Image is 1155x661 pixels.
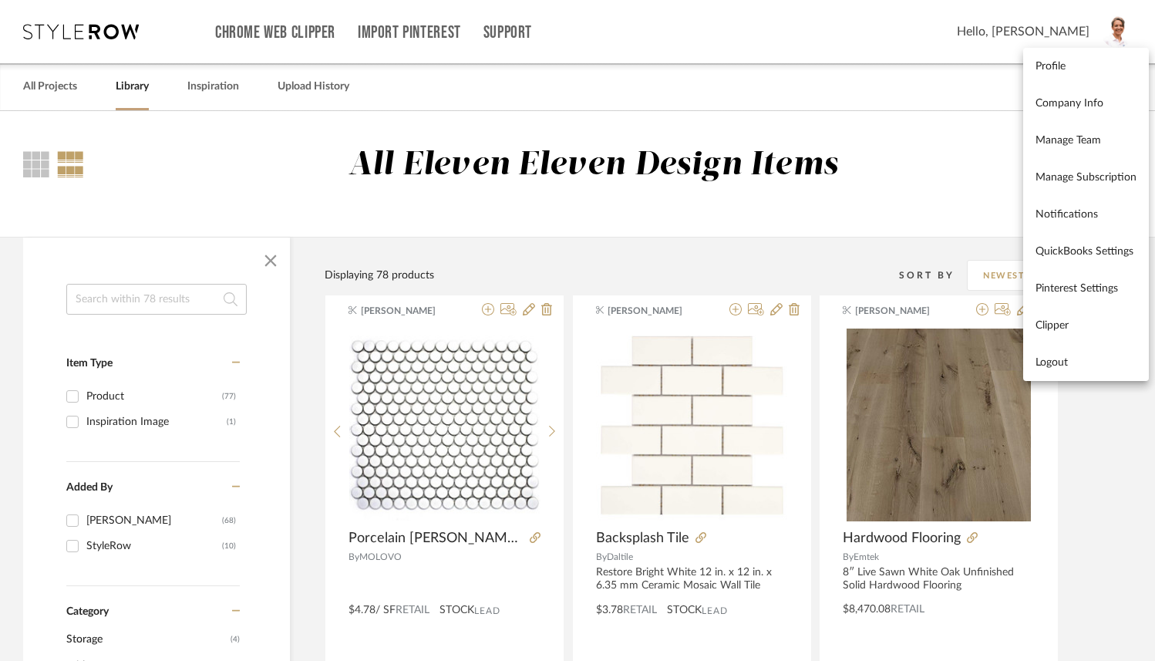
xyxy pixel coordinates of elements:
[1035,245,1136,258] span: QuickBooks Settings
[1035,208,1136,221] span: Notifications
[1035,282,1136,295] span: Pinterest Settings
[1035,171,1136,184] span: Manage Subscription
[1035,60,1136,73] span: Profile
[1035,134,1136,147] span: Manage Team
[1035,356,1136,369] span: Logout
[1035,319,1136,332] span: Clipper
[1035,97,1136,110] span: Company Info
